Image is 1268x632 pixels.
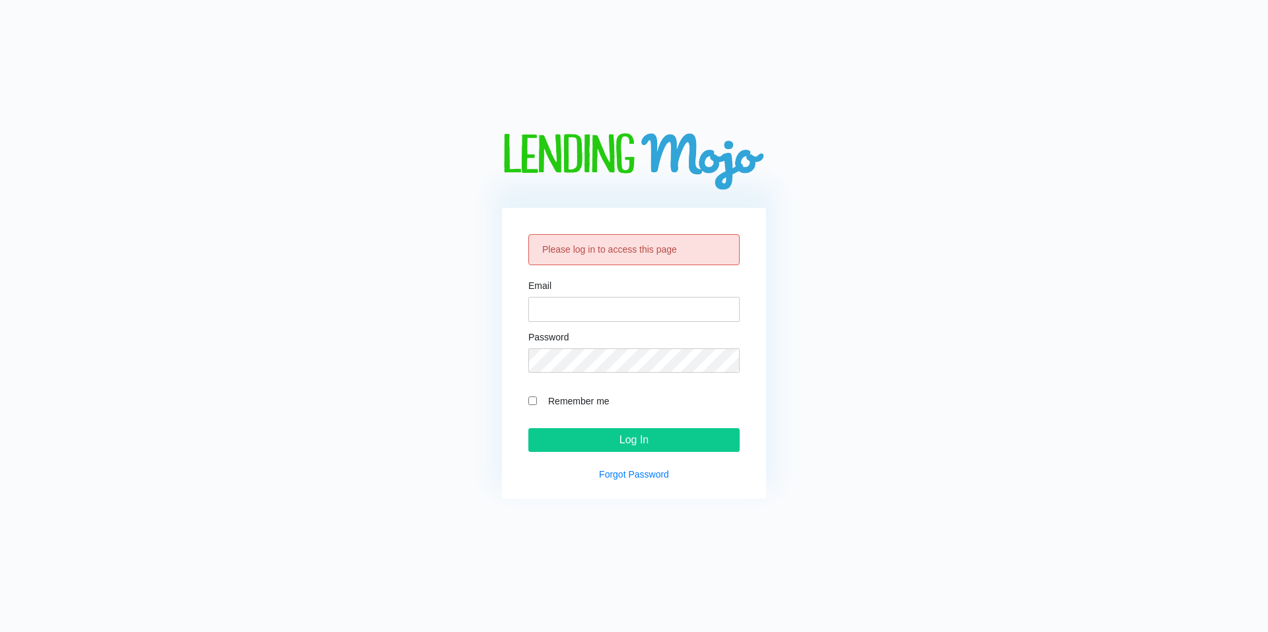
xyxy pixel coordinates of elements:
input: Log In [528,428,740,452]
label: Remember me [542,393,740,408]
img: logo-big.png [502,133,766,192]
a: Forgot Password [599,469,669,480]
label: Password [528,332,569,342]
div: Please log in to access this page [528,234,740,265]
label: Email [528,281,551,290]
